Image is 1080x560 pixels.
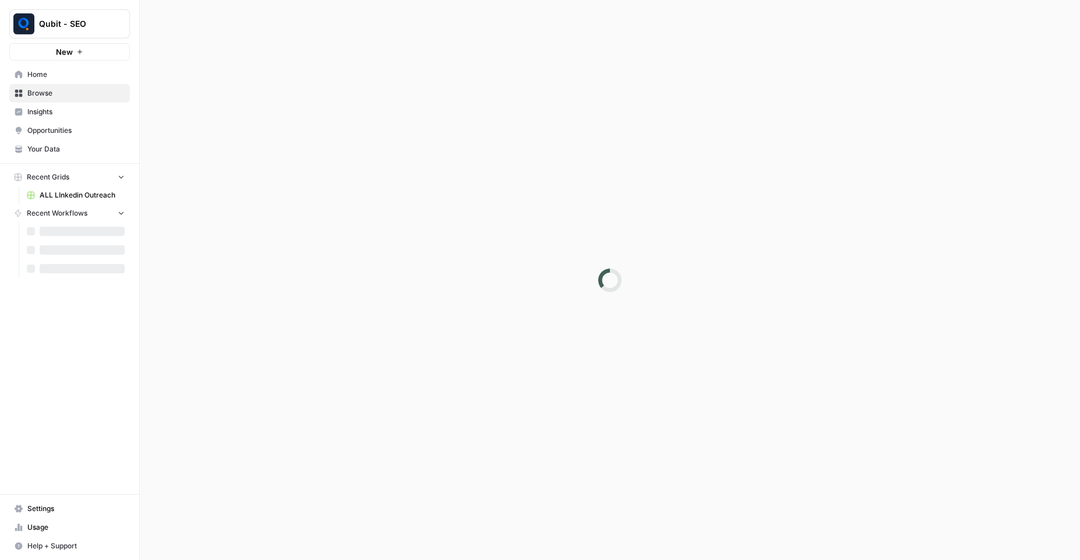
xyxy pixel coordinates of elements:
span: Browse [27,88,125,98]
a: Insights [9,103,130,121]
span: Usage [27,522,125,533]
button: Recent Grids [9,168,130,186]
span: Recent Workflows [27,208,87,219]
a: Your Data [9,140,130,159]
span: Home [27,69,125,80]
button: Workspace: Qubit - SEO [9,9,130,38]
span: New [56,46,73,58]
a: ALL LInkedin Outreach [22,186,130,205]
a: Usage [9,518,130,537]
a: Home [9,65,130,84]
span: Recent Grids [27,172,69,182]
span: Your Data [27,144,125,154]
button: New [9,43,130,61]
a: Settings [9,499,130,518]
button: Help + Support [9,537,130,555]
span: Opportunities [27,125,125,136]
span: Qubit - SEO [39,18,110,30]
a: Opportunities [9,121,130,140]
a: Browse [9,84,130,103]
img: Qubit - SEO Logo [13,13,34,34]
span: ALL LInkedin Outreach [40,190,125,200]
span: Settings [27,503,125,514]
span: Help + Support [27,541,125,551]
button: Recent Workflows [9,205,130,222]
span: Insights [27,107,125,117]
